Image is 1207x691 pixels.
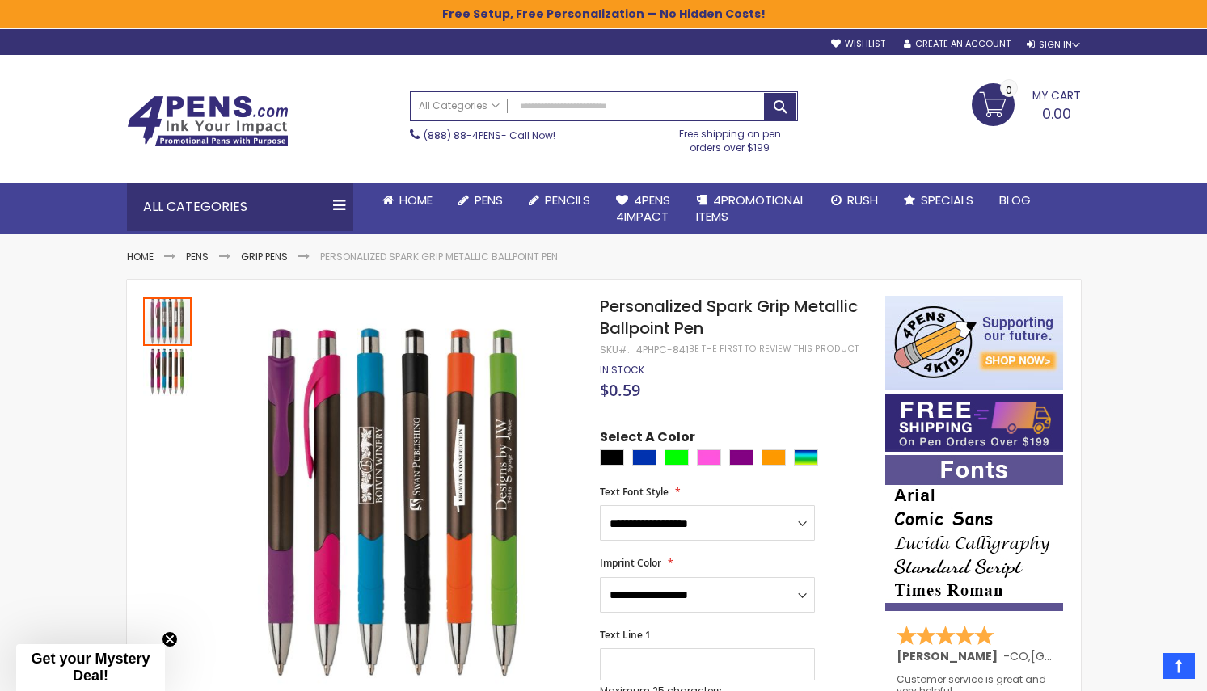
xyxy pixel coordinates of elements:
a: Create an Account [904,38,1011,50]
span: Specials [921,192,973,209]
div: Assorted [794,449,818,466]
img: 4pens 4 kids [885,296,1063,390]
span: Text Font Style [600,485,669,499]
span: CO [1010,648,1028,664]
div: Blue [632,449,656,466]
img: Free shipping on orders over $199 [885,394,1063,452]
img: Personalized Spark Grip Metallic Ballpoint Pen [143,348,192,396]
span: Pencils [545,192,590,209]
span: Select A Color [600,428,695,450]
div: 4PHPC-841 [636,343,689,356]
span: 4PROMOTIONAL ITEMS [696,192,805,225]
img: font-personalization-examples [885,455,1063,611]
a: All Categories [411,92,508,119]
div: Personalized Spark Grip Metallic Ballpoint Pen [143,296,193,346]
div: Black [600,449,624,466]
span: Home [399,192,433,209]
div: Get your Mystery Deal!Close teaser [16,644,165,691]
a: Pens [445,183,516,218]
span: Pens [475,192,503,209]
span: [GEOGRAPHIC_DATA] [1031,648,1150,664]
span: All Categories [419,99,500,112]
span: $0.59 [600,379,640,401]
div: Free shipping on pen orders over $199 [662,121,798,154]
div: Personalized Spark Grip Metallic Ballpoint Pen [143,346,192,396]
a: Wishlist [831,38,885,50]
span: Text Line 1 [600,628,651,642]
div: Orange [762,449,786,466]
li: Personalized Spark Grip Metallic Ballpoint Pen [320,251,558,263]
a: 4Pens4impact [603,183,683,235]
div: Availability [600,364,644,377]
div: Pink [697,449,721,466]
a: Be the first to review this product [689,343,859,355]
span: Get your Mystery Deal! [31,651,150,684]
span: Rush [847,192,878,209]
span: 0 [1006,82,1012,98]
a: (888) 88-4PENS [424,129,501,142]
span: [PERSON_NAME] [897,648,1003,664]
a: 4PROMOTIONALITEMS [683,183,818,235]
iframe: Google Customer Reviews [1074,647,1207,691]
span: In stock [600,363,644,377]
div: Lime Green [665,449,689,466]
button: Close teaser [162,631,178,647]
a: Specials [891,183,986,218]
a: Home [369,183,445,218]
img: 4Pens Custom Pens and Promotional Products [127,95,289,147]
div: All Categories [127,183,353,231]
span: 0.00 [1042,103,1071,124]
a: Pencils [516,183,603,218]
a: Grip Pens [241,250,288,263]
span: Personalized Spark Grip Metallic Ballpoint Pen [600,295,858,339]
a: 0.00 0 [972,83,1081,124]
div: Sign In [1027,39,1080,51]
a: Home [127,250,154,263]
a: Rush [818,183,891,218]
a: Blog [986,183,1044,218]
div: Purple [729,449,753,466]
span: - Call Now! [424,129,555,142]
strong: SKU [600,343,630,356]
a: Pens [186,250,209,263]
span: Imprint Color [600,556,661,570]
span: - , [1003,648,1150,664]
img: Personalized Spark Grip Metallic Ballpoint Pen [209,319,579,689]
span: 4Pens 4impact [616,192,670,225]
span: Blog [999,192,1031,209]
